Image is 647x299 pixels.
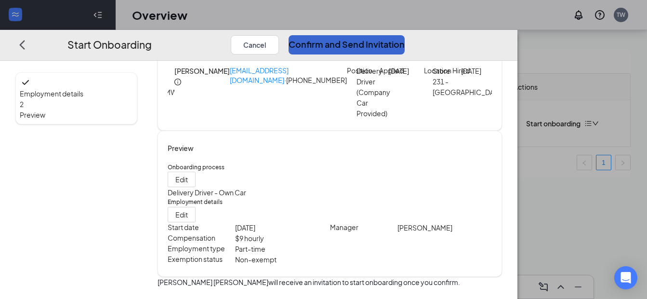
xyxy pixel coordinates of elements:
h4: Preview [168,143,492,153]
p: Compensation [168,233,235,243]
p: Employment type [168,244,235,253]
p: Applied [379,66,389,75]
p: Exemption status [168,254,235,264]
span: info-circle [174,79,181,85]
button: Cancel [231,35,279,54]
p: [PERSON_NAME] [PERSON_NAME] will receive an invitation to start onboarding once you confirm. [158,277,502,287]
span: Edit [175,210,188,219]
p: · [PHONE_NUMBER] [230,66,347,109]
button: Edit [168,207,196,222]
span: 2 [20,100,24,109]
p: Location [424,66,433,75]
button: Confirm and Send Invitation [289,35,405,54]
p: Delivery Driver (Company Car Provided) [357,66,376,119]
p: Manager [330,222,397,232]
p: Hired [452,66,461,75]
span: Employment details [20,88,133,99]
p: Store 231 - [GEOGRAPHIC_DATA] [433,66,449,97]
p: [DATE] [235,222,330,233]
p: Position [347,66,357,75]
h4: [PERSON_NAME] [174,66,230,76]
p: [DATE] [389,66,408,76]
span: Preview [20,109,133,120]
h5: Onboarding process [168,163,492,172]
p: Non-exempt [235,254,330,265]
p: $ 9 hourly [235,233,330,244]
div: MW [165,87,177,97]
a: [EMAIL_ADDRESS][DOMAIN_NAME] [230,66,289,84]
h3: Start Onboarding [67,37,152,53]
p: [DATE] [461,66,478,76]
span: Edit [175,175,188,184]
h5: Employment details [168,198,492,206]
p: Start date [168,222,235,232]
button: Edit [168,172,196,187]
svg: Checkmark [20,77,31,88]
div: Open Intercom Messenger [614,266,637,289]
p: [PERSON_NAME] [397,222,492,233]
p: Part-time [235,244,330,254]
span: Delivery Driver - Own Car [168,188,246,197]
